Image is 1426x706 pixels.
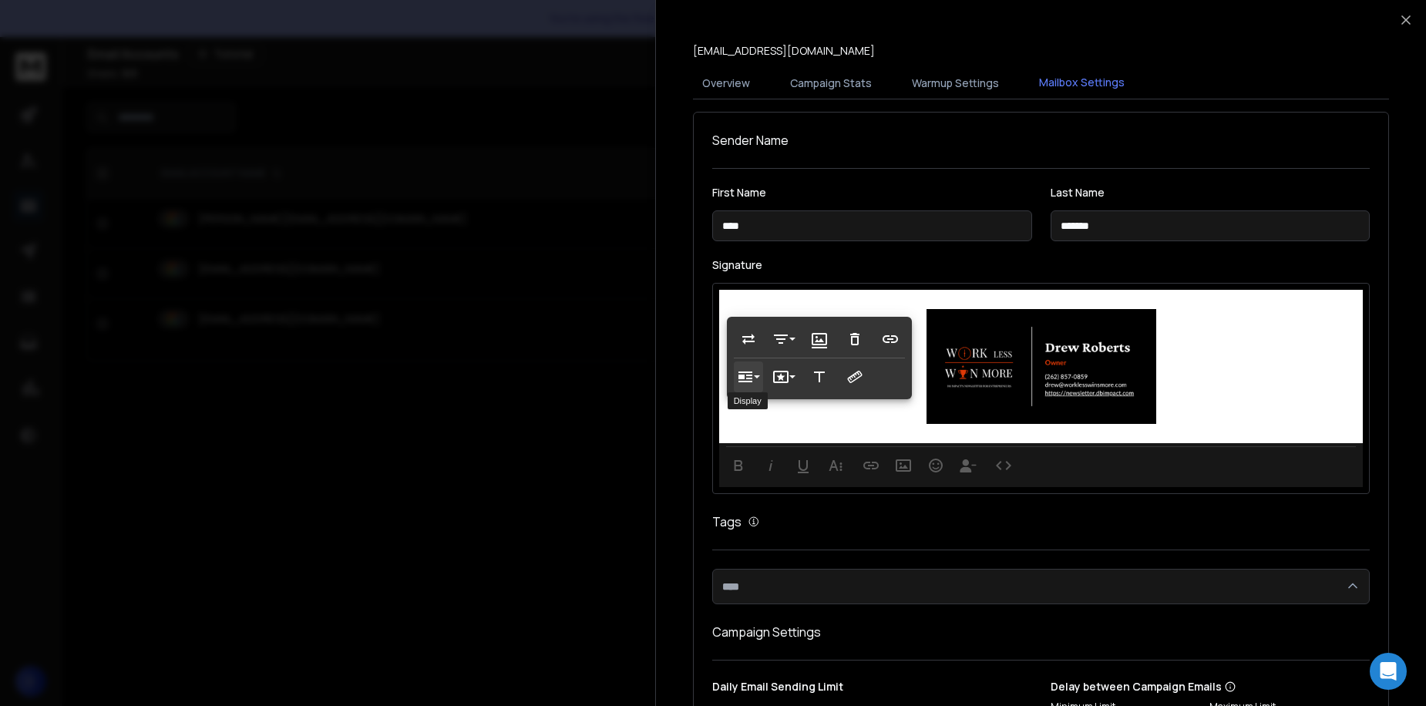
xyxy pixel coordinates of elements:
button: Change Size [840,361,869,392]
button: Warmup Settings [903,66,1008,100]
label: First Name [712,187,1032,198]
button: Insert Image (⌘P) [889,450,918,481]
button: Image Caption [805,324,834,355]
h1: Campaign Settings [712,623,1370,641]
button: Style [769,361,799,392]
button: Bold (⌘B) [724,450,753,481]
button: Insert Unsubscribe Link [953,450,983,481]
h1: Sender Name [712,131,1370,150]
p: Daily Email Sending Limit [712,679,1032,701]
label: Signature [712,260,1370,271]
button: Alternative Text [805,361,834,392]
p: Delay between Campaign Emails [1051,679,1362,694]
button: Emoticons [921,450,950,481]
button: Insert Link (⌘K) [856,450,886,481]
h1: Tags [712,513,742,531]
button: Italic (⌘I) [756,450,785,481]
button: Code View [989,450,1018,481]
button: More Text [821,450,850,481]
button: Campaign Stats [781,66,881,100]
button: Mailbox Settings [1030,66,1134,101]
button: Overview [693,66,759,100]
label: Last Name [1051,187,1371,198]
div: Display [728,392,768,409]
p: [EMAIL_ADDRESS][DOMAIN_NAME] [693,43,875,59]
div: Open Intercom Messenger [1370,653,1407,690]
button: Remove [840,324,869,355]
button: Underline (⌘U) [789,450,818,481]
button: Insert Link [876,324,905,355]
